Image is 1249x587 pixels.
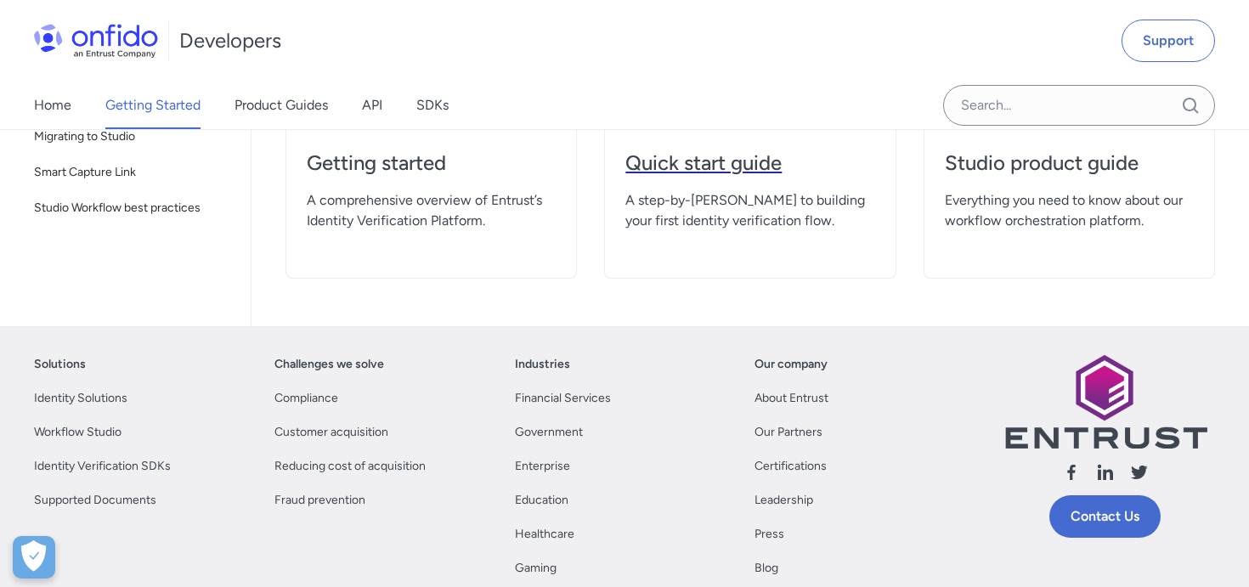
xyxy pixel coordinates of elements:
a: Financial Services [515,388,611,409]
a: SDKs [416,82,449,129]
a: Follow us facebook [1061,462,1082,488]
a: Reducing cost of acquisition [274,456,426,477]
a: Gaming [515,558,557,579]
a: Customer acquisition [274,422,388,443]
a: Product Guides [235,82,328,129]
a: Blog [754,558,778,579]
a: Solutions [34,354,86,375]
a: Healthcare [515,524,574,545]
a: Compliance [274,388,338,409]
a: Challenges we solve [274,354,384,375]
span: Smart Capture Link [34,162,230,183]
a: Studio Workflow best practices [27,191,237,225]
a: Contact Us [1049,495,1161,538]
a: Support [1122,20,1215,62]
span: Migrating to Studio [34,127,230,147]
span: Studio Workflow best practices [34,198,230,218]
a: Fraud prevention [274,490,365,511]
a: Smart Capture Link [27,155,237,189]
svg: Follow us linkedin [1095,462,1116,483]
a: Getting Started [105,82,201,129]
a: Leadership [754,490,813,511]
input: Onfido search input field [943,85,1215,126]
h4: Studio product guide [945,150,1194,177]
a: Identity Solutions [34,388,127,409]
span: A comprehensive overview of Entrust’s Identity Verification Platform. [307,190,556,231]
a: Getting started [307,150,556,190]
img: Onfido Logo [34,24,158,58]
a: Follow us X (Twitter) [1129,462,1150,488]
a: Press [754,524,784,545]
a: Migrating to Studio [27,120,237,154]
a: Quick start guide [625,150,874,190]
button: Open Preferences [13,536,55,579]
a: Supported Documents [34,490,156,511]
h4: Getting started [307,150,556,177]
h1: Developers [179,27,281,54]
a: Our company [754,354,828,375]
a: API [362,82,382,129]
a: Industries [515,354,570,375]
a: Enterprise [515,456,570,477]
a: Certifications [754,456,827,477]
a: Education [515,490,568,511]
a: Workflow Studio [34,422,122,443]
a: About Entrust [754,388,828,409]
a: Government [515,422,583,443]
a: Our Partners [754,422,822,443]
a: Identity Verification SDKs [34,456,171,477]
span: Everything you need to know about our workflow orchestration platform. [945,190,1194,231]
span: A step-by-[PERSON_NAME] to building your first identity verification flow. [625,190,874,231]
a: Studio product guide [945,150,1194,190]
img: Entrust logo [1003,354,1207,449]
svg: Follow us X (Twitter) [1129,462,1150,483]
a: Follow us linkedin [1095,462,1116,488]
a: Home [34,82,71,129]
h4: Quick start guide [625,150,874,177]
div: Cookie Preferences [13,536,55,579]
svg: Follow us facebook [1061,462,1082,483]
